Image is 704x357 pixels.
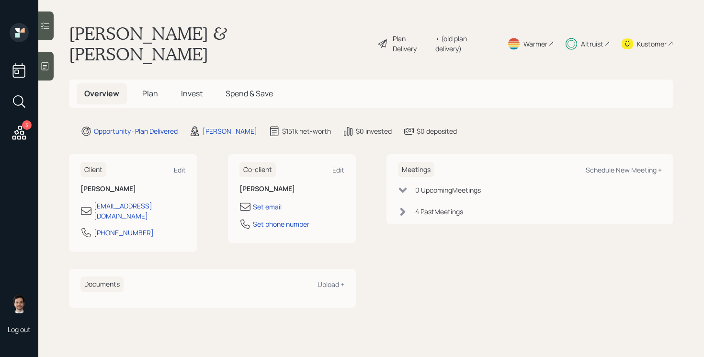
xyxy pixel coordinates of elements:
h6: Documents [80,276,124,292]
h6: Co-client [239,162,276,178]
h1: [PERSON_NAME] & [PERSON_NAME] [69,23,370,64]
div: $151k net-worth [282,126,331,136]
h6: [PERSON_NAME] [239,185,345,193]
div: [PERSON_NAME] [203,126,257,136]
div: 0 Upcoming Meeting s [415,185,481,195]
div: 4 Past Meeting s [415,207,463,217]
span: Invest [181,88,203,99]
h6: Client [80,162,106,178]
span: Plan [142,88,158,99]
div: Upload + [318,280,344,289]
div: Opportunity · Plan Delivered [94,126,178,136]
div: 3 [22,120,32,130]
div: Plan Delivery [393,34,431,54]
div: Set phone number [253,219,309,229]
div: Kustomer [637,39,667,49]
img: jonah-coleman-headshot.png [10,294,29,313]
div: [PHONE_NUMBER] [94,228,154,238]
div: Set email [253,202,282,212]
h6: [PERSON_NAME] [80,185,186,193]
span: Overview [84,88,119,99]
div: Edit [332,165,344,174]
div: Schedule New Meeting + [586,165,662,174]
div: [EMAIL_ADDRESS][DOMAIN_NAME] [94,201,186,221]
div: Warmer [523,39,547,49]
div: • (old plan-delivery) [435,34,496,54]
div: $0 invested [356,126,392,136]
span: Spend & Save [226,88,273,99]
h6: Meetings [398,162,434,178]
div: Altruist [581,39,603,49]
div: $0 deposited [417,126,457,136]
div: Edit [174,165,186,174]
div: Log out [8,325,31,334]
